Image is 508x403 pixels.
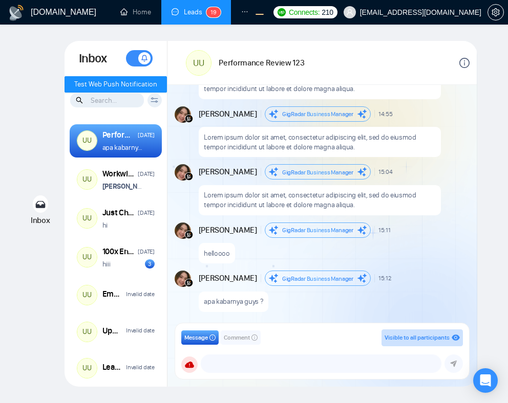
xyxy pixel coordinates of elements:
[102,182,144,191] p: changed the room name from "Workwise Agency Anniversary (2026) ��" to "Workwiser"
[378,274,391,282] span: 15:12
[199,225,257,236] span: [PERSON_NAME]
[77,285,97,305] div: UU
[204,297,263,306] p: apa kabarnya guys ?
[385,334,450,341] span: Visible to all participants
[102,325,123,337] div: Upwork Bidding Expert Needed
[102,129,135,141] div: Performance Review 123
[289,7,320,18] span: Connects:
[241,8,248,15] span: ellipsis
[138,130,154,140] div: [DATE]
[185,231,193,239] img: gigradar-bm.png
[145,259,155,268] div: 3
[79,50,107,68] h1: Inbox
[102,259,111,269] p: hiii
[185,115,193,123] img: gigradar-bm.png
[102,207,135,218] div: Just Charting
[76,95,84,106] span: search
[488,8,504,16] a: setting
[199,273,257,284] span: [PERSON_NAME]
[473,368,498,393] div: Open Intercom Messenger
[322,7,333,18] span: 210
[77,170,97,189] div: UU
[459,58,470,68] span: info-circle
[204,249,230,258] p: helloooo
[452,333,460,342] span: eye
[172,8,221,16] a: messageLeads19
[488,8,503,16] span: setting
[120,8,151,16] a: homeHome
[77,322,97,342] div: UU
[488,4,504,20] button: setting
[175,222,191,239] img: Andrian
[70,93,144,107] input: Search...
[199,166,257,177] span: [PERSON_NAME]
[126,326,154,335] div: Invalid date
[102,288,123,300] div: Employee of the month ([DATE])
[282,227,353,234] span: GigRadar Business Manager
[346,9,353,16] span: user
[126,289,154,299] div: Invalid date
[181,330,219,345] button: Messageinfo-circle
[282,169,353,176] span: GigRadar Business Manager
[138,208,154,218] div: [DATE]
[204,132,435,152] p: Lorem ipsum dolor sit amet, consectetur adipiscing elit, sed do eiusmod tempor incididunt ut labo...
[282,275,353,282] span: GigRadar Business Manager
[102,182,154,191] strong: [PERSON_NAME]
[185,172,193,181] img: gigradar-bm.png
[219,57,304,69] h1: Performance Review 123
[77,359,97,378] div: UU
[184,333,208,343] span: Message
[251,334,258,341] span: info-circle
[175,271,191,287] img: Andrian
[65,76,167,93] button: Test Web Push Notification
[74,79,157,90] span: Test Web Push Notification
[102,220,108,230] p: hi
[206,7,221,17] sup: 19
[224,333,250,343] span: Comment
[77,131,97,150] div: UU
[8,5,25,21] img: logo
[31,215,50,225] span: Inbox
[186,51,211,75] div: UU
[175,164,191,181] img: Andrian
[138,247,154,257] div: [DATE]
[77,209,97,228] div: UU
[102,246,135,257] div: 100x Engineers
[213,9,217,16] span: 9
[102,362,123,373] div: Lead Generation Specialist Needed for Growing Business
[221,330,261,345] button: Commentinfo-circle
[278,8,286,16] img: upwork-logo.png
[209,334,216,341] span: info-circle
[282,110,353,118] span: GigRadar Business Manager
[204,190,435,210] p: Lorem ipsum dolor sit amet, consectetur adipiscing elit, sed do eiusmod tempor incididunt ut labo...
[378,110,393,118] span: 14:55
[378,226,391,234] span: 15:11
[199,108,257,120] span: [PERSON_NAME]
[138,169,154,179] div: [DATE]
[185,279,193,287] img: gigradar-bm.png
[102,143,144,152] p: apa kabarnya guys ?
[378,168,393,176] span: 15:04
[102,168,135,180] div: Workwise Agency Anniversary (2026) 🥳
[77,248,97,267] div: UU
[126,363,154,372] div: Invalid date
[175,106,191,123] img: Andrian
[210,9,213,16] span: 1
